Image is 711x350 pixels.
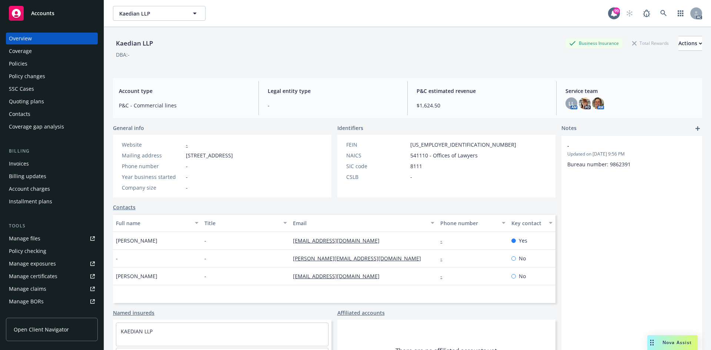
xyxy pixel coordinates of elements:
[119,87,250,95] span: Account type
[6,58,98,70] a: Policies
[440,255,448,262] a: -
[9,45,32,57] div: Coverage
[6,258,98,270] a: Manage exposures
[9,83,34,95] div: SSC Cases
[662,339,692,346] span: Nova Assist
[567,151,696,157] span: Updated on [DATE] 9:56 PM
[519,237,527,244] span: Yes
[693,124,702,133] a: add
[6,270,98,282] a: Manage certificates
[122,141,183,149] div: Website
[116,237,157,244] span: [PERSON_NAME]
[9,270,57,282] div: Manage certificates
[647,335,657,350] div: Drag to move
[9,283,46,295] div: Manage claims
[6,183,98,195] a: Account charges
[567,142,677,150] span: -
[122,151,183,159] div: Mailing address
[410,151,478,159] span: 541110 - Offices of Lawyers
[122,162,183,170] div: Phone number
[613,7,620,14] div: 99
[9,233,40,244] div: Manage files
[417,87,547,95] span: P&C estimated revenue
[9,158,29,170] div: Invoices
[622,6,637,21] a: Start snowing
[116,254,118,262] span: -
[410,141,516,149] span: [US_EMPLOYER_IDENTIFICATION_NUMBER]
[346,151,407,159] div: NAICS
[113,203,136,211] a: Contacts
[417,101,547,109] span: $1,624.50
[561,136,702,174] div: -Updated on [DATE] 9:56 PMBureau number: 9862391
[6,108,98,120] a: Contacts
[204,272,206,280] span: -
[410,173,412,181] span: -
[678,36,702,51] button: Actions
[6,83,98,95] a: SSC Cases
[9,245,46,257] div: Policy checking
[6,33,98,44] a: Overview
[204,254,206,262] span: -
[290,214,437,232] button: Email
[293,237,385,244] a: [EMAIL_ADDRESS][DOMAIN_NAME]
[116,272,157,280] span: [PERSON_NAME]
[9,296,44,307] div: Manage BORs
[9,58,27,70] div: Policies
[122,184,183,191] div: Company size
[119,101,250,109] span: P&C - Commercial lines
[337,309,385,317] a: Affiliated accounts
[204,219,279,227] div: Title
[6,147,98,155] div: Billing
[6,296,98,307] a: Manage BORs
[268,101,398,109] span: -
[293,219,426,227] div: Email
[511,219,544,227] div: Key contact
[656,6,671,21] a: Search
[6,233,98,244] a: Manage files
[565,87,696,95] span: Service team
[9,33,32,44] div: Overview
[519,272,526,280] span: No
[119,10,183,17] span: Kaedian LLP
[6,3,98,24] a: Accounts
[186,151,233,159] span: [STREET_ADDRESS]
[6,222,98,230] div: Tools
[437,214,508,232] button: Phone number
[9,196,52,207] div: Installment plans
[410,162,422,170] span: 8111
[9,308,65,320] div: Summary of insurance
[678,36,702,50] div: Actions
[14,326,69,333] span: Open Client Navigator
[440,219,497,227] div: Phone number
[346,141,407,149] div: FEIN
[113,39,156,48] div: Kaedian LLP
[561,124,577,133] span: Notes
[628,39,672,48] div: Total Rewards
[122,173,183,181] div: Year business started
[6,45,98,57] a: Coverage
[204,237,206,244] span: -
[6,308,98,320] a: Summary of insurance
[440,273,448,280] a: -
[6,170,98,182] a: Billing updates
[6,196,98,207] a: Installment plans
[9,183,50,195] div: Account charges
[592,97,604,109] img: photo
[121,328,153,335] a: KAEDIAN LLP
[568,100,574,107] span: LL
[113,124,144,132] span: General info
[567,161,631,168] span: Bureau number: 9862391
[9,121,64,133] div: Coverage gap analysis
[113,214,201,232] button: Full name
[186,173,188,181] span: -
[440,237,448,244] a: -
[337,124,363,132] span: Identifiers
[6,121,98,133] a: Coverage gap analysis
[186,141,188,148] a: -
[565,39,622,48] div: Business Insurance
[346,162,407,170] div: SIC code
[113,6,206,21] button: Kaedian LLP
[579,97,591,109] img: photo
[293,273,385,280] a: [EMAIL_ADDRESS][DOMAIN_NAME]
